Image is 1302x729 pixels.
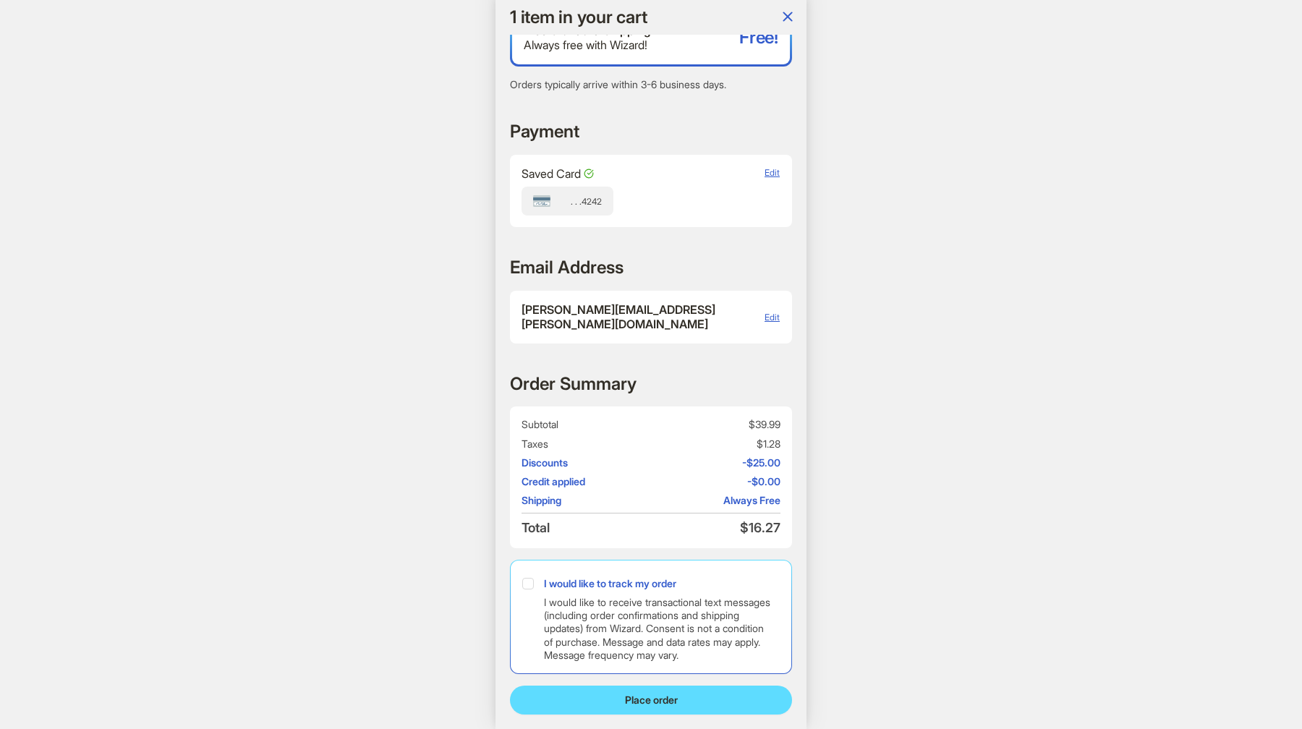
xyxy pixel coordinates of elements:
span: I would like to track my order [544,577,773,590]
span: I would like to receive transactional text messages (including order confirmations and shipping u... [544,596,773,662]
span: Shipping [522,494,648,507]
div: Always free with Wizard! [524,38,739,53]
span: Discounts [522,456,648,469]
h2: Payment [510,120,579,142]
span: Taxes [522,438,648,451]
span: Total [522,519,648,536]
h1: 1 item in your cart [510,8,647,27]
h2: Email Address [510,256,624,278]
span: [PERSON_NAME][EMAIL_ADDRESS][PERSON_NAME][DOMAIN_NAME] [522,302,764,333]
span: Free! [739,28,778,47]
span: $1.28 [654,438,780,451]
span: . . . 4242 [571,196,602,208]
span: Saved Card [522,166,594,182]
span: $39.99 [654,418,780,431]
span: Credit applied [522,475,648,488]
span: -$0.00 [654,475,780,488]
span: Subtotal [522,418,648,431]
h2: Order Summary [510,372,637,395]
span: -$25.00 [654,456,780,469]
span: Always Free [654,494,780,507]
span: Place order [625,694,678,707]
span: Edit [765,167,780,178]
button: Place order [510,686,792,715]
button: Edit [764,302,780,333]
button: Edit [764,166,780,179]
div: Orders typically arrive within 3-6 business days. [510,78,792,91]
span: $16.27 [654,519,780,536]
span: Edit [765,312,780,323]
